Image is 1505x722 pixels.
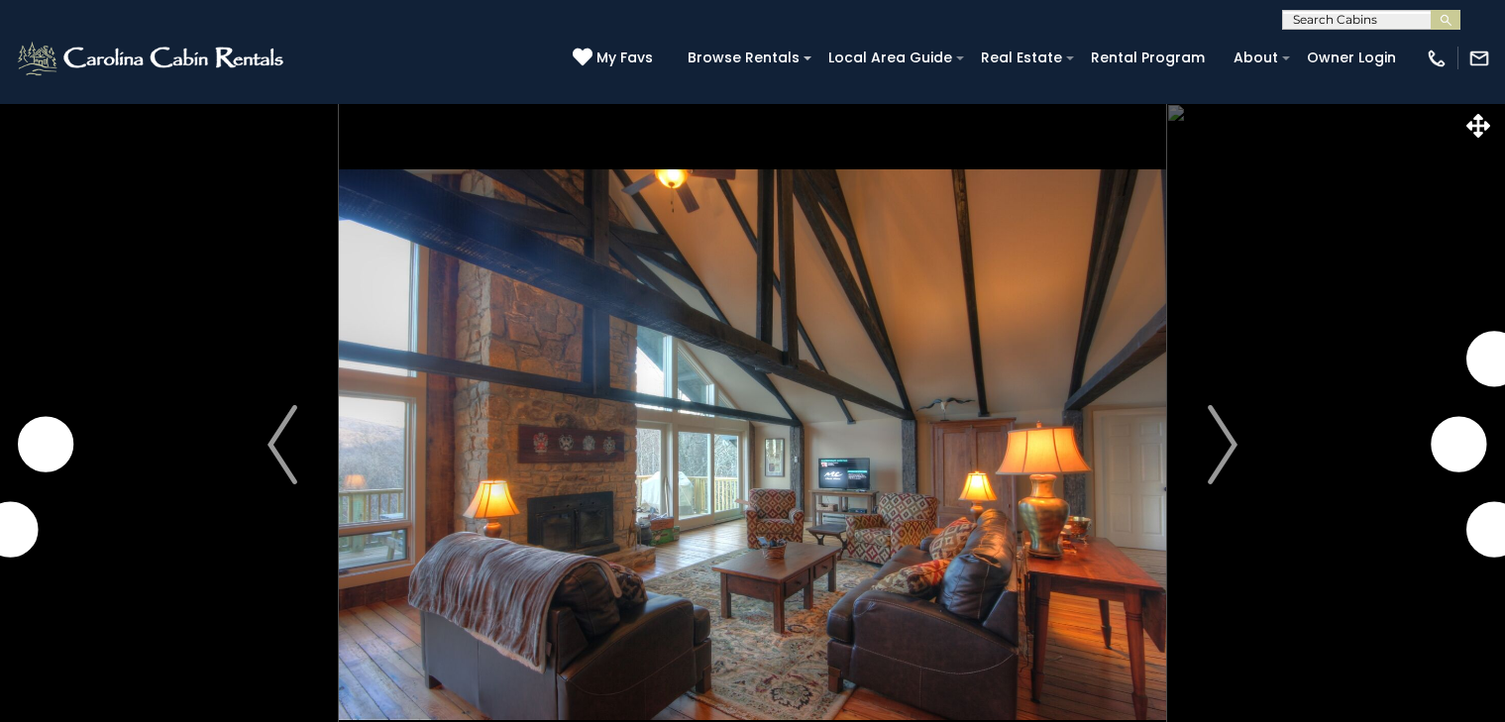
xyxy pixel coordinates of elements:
img: White-1-2.png [15,39,289,78]
a: Browse Rentals [678,43,809,73]
a: Rental Program [1081,43,1215,73]
img: arrow [1208,405,1237,484]
img: arrow [268,405,297,484]
a: About [1224,43,1288,73]
a: Owner Login [1297,43,1406,73]
span: My Favs [596,48,653,68]
a: Real Estate [971,43,1072,73]
a: Local Area Guide [818,43,962,73]
img: phone-regular-white.png [1426,48,1448,69]
a: My Favs [573,48,658,69]
img: mail-regular-white.png [1468,48,1490,69]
